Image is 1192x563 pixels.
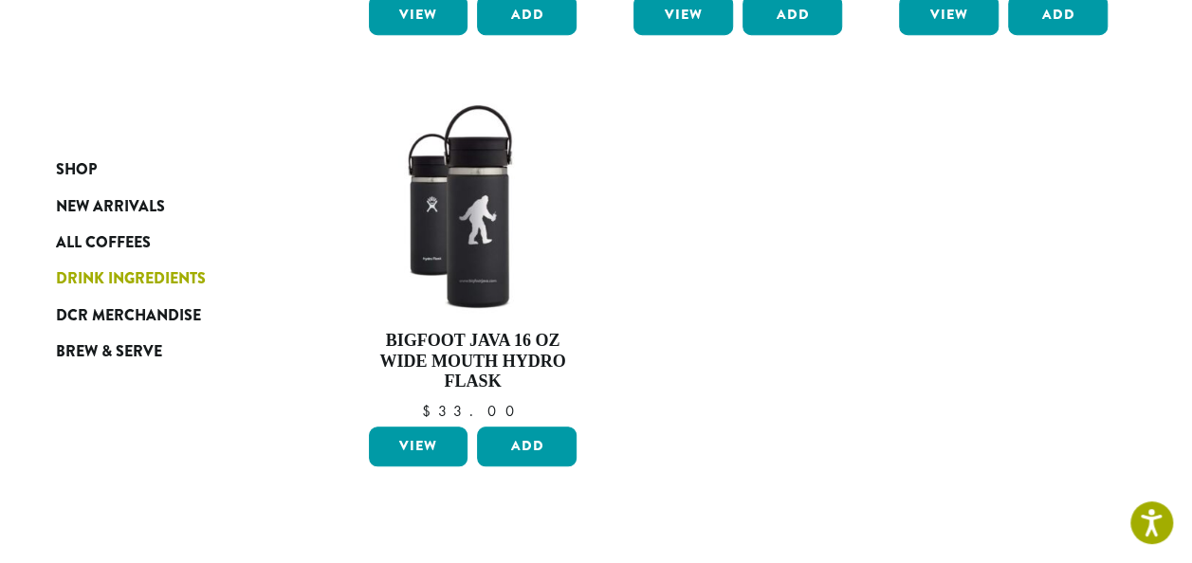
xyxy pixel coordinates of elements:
img: LO2863-BFJ-Hydro-Flask-16oz-WM-wFlex-Sip-Lid-Black-300x300.jpg [363,98,581,316]
span: DCR Merchandise [56,304,201,328]
h4: Bigfoot Java 16 oz Wide Mouth Hydro Flask [364,331,582,392]
span: Shop [56,158,97,182]
bdi: 33.00 [422,401,523,421]
span: $ [422,401,438,421]
a: Shop [56,152,284,188]
span: Drink Ingredients [56,267,206,291]
a: Brew & Serve [56,334,284,370]
a: Bigfoot Java 16 oz Wide Mouth Hydro Flask $33.00 [364,98,582,419]
button: Add [477,427,577,466]
a: View [369,427,468,466]
a: DCR Merchandise [56,298,284,334]
a: All Coffees [56,225,284,261]
span: All Coffees [56,231,151,255]
span: New Arrivals [56,195,165,219]
span: Brew & Serve [56,340,162,364]
a: New Arrivals [56,188,284,224]
a: Drink Ingredients [56,261,284,297]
